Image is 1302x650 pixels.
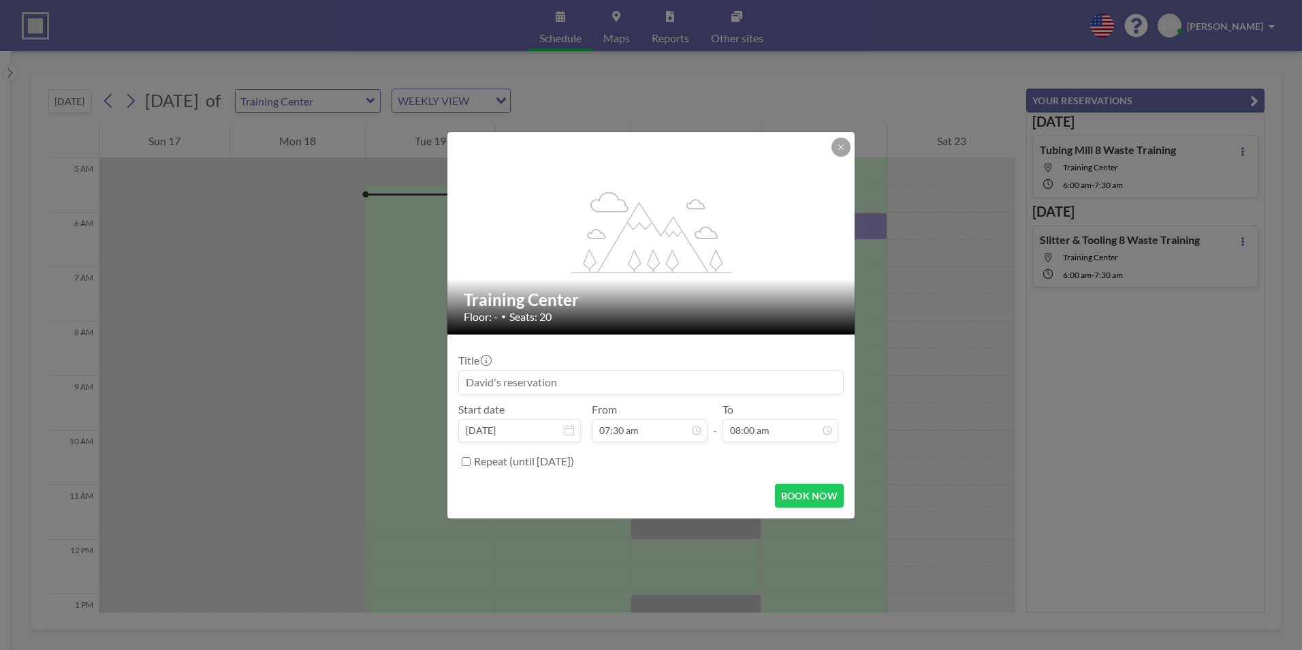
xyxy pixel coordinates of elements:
[464,290,840,310] h2: Training Center
[501,311,506,322] span: •
[592,403,617,416] label: From
[474,454,574,468] label: Repeat (until [DATE])
[464,310,498,324] span: Floor: -
[723,403,733,416] label: To
[571,191,732,273] g: flex-grow: 1.2;
[509,310,552,324] span: Seats: 20
[775,484,844,508] button: BOOK NOW
[459,371,843,394] input: David's reservation
[458,403,505,416] label: Start date
[713,407,717,437] span: -
[458,354,490,367] label: Title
